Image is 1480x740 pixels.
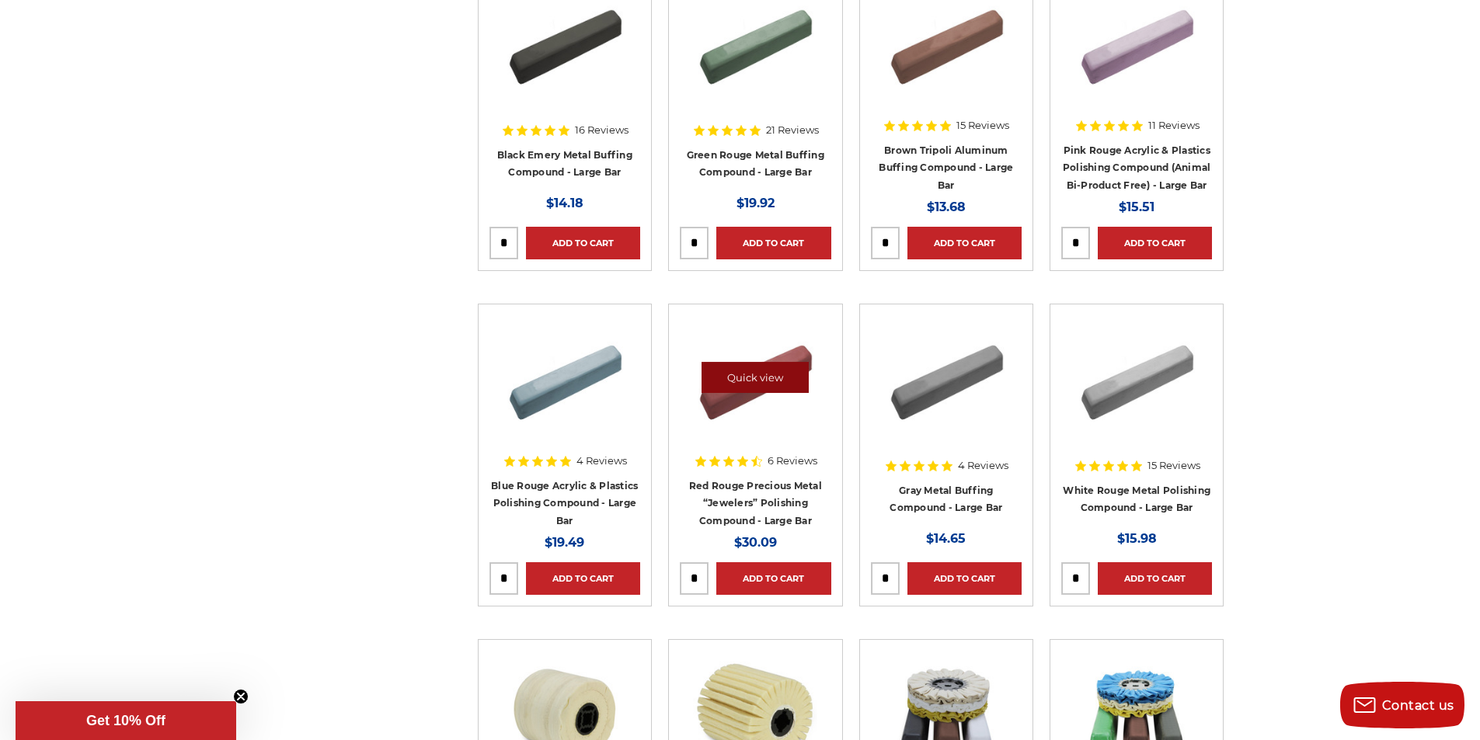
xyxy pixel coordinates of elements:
span: 4 Reviews [958,460,1008,471]
a: Red Rouge Jewelers Buffing Compound [680,315,831,466]
a: Brown Tripoli Aluminum Buffing Compound - Large Bar [879,144,1013,191]
div: Get 10% OffClose teaser [16,701,236,740]
span: 4 Reviews [576,456,627,466]
a: White Rouge Buffing Compound [1061,315,1212,466]
span: 6 Reviews [768,456,817,466]
a: Add to Cart [1098,562,1212,595]
a: Black Emery Metal Buffing Compound - Large Bar [497,149,632,179]
a: Add to Cart [526,562,640,595]
span: 21 Reviews [766,125,819,135]
a: Pink Rouge Acrylic & Plastics Polishing Compound (Animal Bi-Product Free) - Large Bar [1063,144,1211,191]
span: $13.68 [927,200,966,214]
a: Quick view [702,362,809,393]
a: Add to Cart [907,227,1022,259]
span: Contact us [1382,698,1454,713]
a: Red Rouge Precious Metal “Jewelers” Polishing Compound - Large Bar [689,480,822,526]
button: Contact us [1340,682,1464,728]
span: $14.18 [546,196,583,210]
span: $19.49 [545,535,584,550]
span: 15 Reviews [956,120,1009,130]
span: $15.51 [1119,200,1154,214]
img: Blue rouge polishing compound [503,315,627,439]
span: 16 Reviews [575,125,629,135]
img: Gray Buffing Compound [884,315,1008,439]
a: Add to Cart [716,227,831,259]
span: $30.09 [734,535,777,550]
img: Red Rouge Jewelers Buffing Compound [693,315,817,439]
a: Add to Cart [907,562,1022,595]
span: $15.98 [1117,531,1157,546]
a: Add to Cart [1098,227,1212,259]
a: Blue rouge polishing compound [489,315,640,466]
span: Get 10% Off [86,713,165,728]
a: Gray Buffing Compound [871,315,1022,466]
img: White Rouge Buffing Compound [1074,315,1199,439]
span: 11 Reviews [1148,120,1200,130]
span: $19.92 [737,196,775,210]
span: 15 Reviews [1147,460,1200,471]
a: Add to Cart [716,562,831,595]
button: Close teaser [233,689,249,704]
a: Blue Rouge Acrylic & Plastics Polishing Compound - Large Bar [491,480,638,526]
a: White Rouge Metal Polishing Compound - Large Bar [1063,485,1210,514]
span: $14.65 [926,531,966,546]
a: Green Rouge Metal Buffing Compound - Large Bar [687,149,824,179]
a: Gray Metal Buffing Compound - Large Bar [890,485,1002,514]
a: Add to Cart [526,227,640,259]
